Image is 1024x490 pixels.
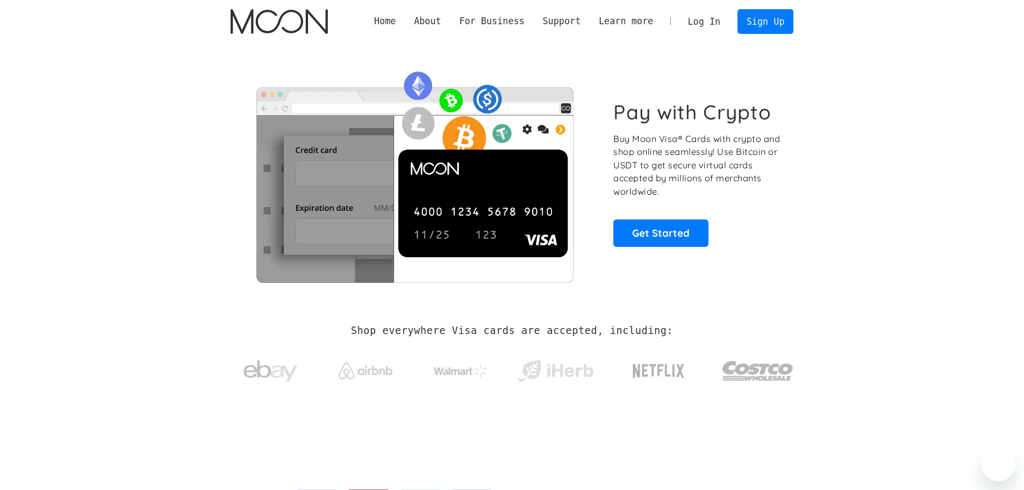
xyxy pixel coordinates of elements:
div: Support [534,15,590,28]
a: Home [365,15,405,28]
img: Netflix [632,358,685,385]
a: Airbnb [325,352,405,385]
p: Buy Moon Visa® Cards with crypto and shop online seamlessly! Use Bitcoin or USDT to get secure vi... [613,132,782,198]
div: For Business [450,15,534,28]
img: Moon Logo [231,9,328,34]
a: Sign Up [737,9,793,33]
a: Netflix [611,347,707,390]
a: Costco [722,340,794,396]
a: ebay [231,344,311,394]
img: ebay [244,354,297,388]
img: Costco [722,351,794,391]
a: home [231,9,328,34]
img: Airbnb [339,363,392,379]
div: Learn more [590,15,662,28]
h1: Pay with Crypto [613,100,771,124]
div: Support [542,15,581,28]
h2: Shop everywhere Visa cards are accepted, including: [351,325,673,337]
a: Get Started [613,219,708,246]
a: Log In [679,10,729,33]
a: Walmart [420,354,500,383]
div: For Business [459,15,524,28]
div: About [405,15,450,28]
a: iHerb [515,346,596,390]
iframe: Mesajlaşma penceresini başlatma düğmesi [981,447,1015,481]
div: Learn more [599,15,653,28]
img: Moon Cards let you spend your crypto anywhere Visa is accepted. [231,64,599,282]
div: About [414,15,441,28]
img: iHerb [515,357,596,385]
img: Walmart [434,365,488,378]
